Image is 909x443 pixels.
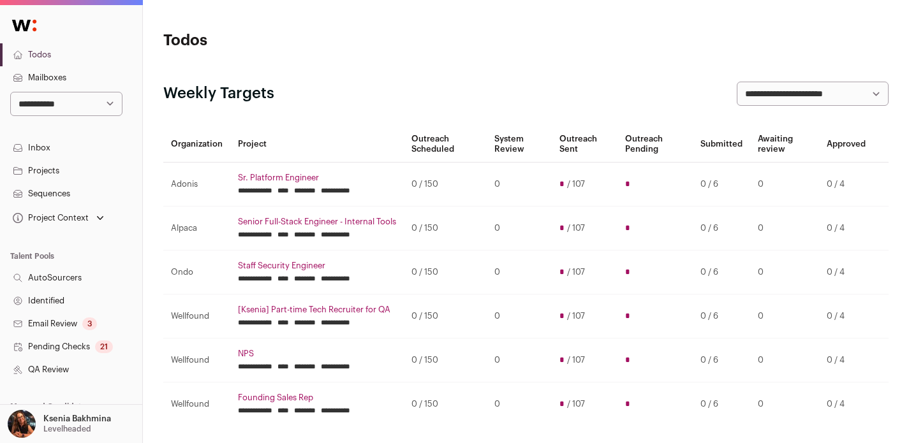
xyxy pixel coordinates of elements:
td: 0 / 6 [693,294,750,338]
td: 0 / 4 [819,207,873,251]
td: 0 / 4 [819,163,873,207]
span: / 107 [567,311,585,321]
h1: Todos [163,31,405,51]
td: 0 [750,251,819,294]
td: Wellfound [163,382,230,426]
td: 0 / 150 [404,207,487,251]
td: 0 [750,207,819,251]
td: 0 [487,207,552,251]
a: NPS [238,349,396,359]
span: / 107 [567,179,585,189]
div: 3 [82,317,97,330]
td: 0 / 150 [404,382,487,426]
td: 0 / 150 [404,163,487,207]
th: Organization [163,126,230,163]
td: Alpaca [163,207,230,251]
p: Levelheaded [43,424,91,434]
div: 21 [95,340,113,353]
td: Ondo [163,251,230,294]
td: 0 / 4 [819,251,873,294]
td: 0 [750,163,819,207]
td: 0 / 6 [693,338,750,382]
th: Outreach Scheduled [404,126,487,163]
td: 0 [750,338,819,382]
p: Ksenia Bakhmina [43,414,111,424]
span: / 107 [567,223,585,233]
td: 0 [487,338,552,382]
td: 0 / 6 [693,207,750,251]
td: Wellfound [163,294,230,338]
td: 0 [750,382,819,426]
a: Sr. Platform Engineer [238,173,396,183]
h2: Weekly Targets [163,84,274,104]
th: Approved [819,126,873,163]
img: 13968079-medium_jpg [8,410,36,438]
a: Staff Security Engineer [238,261,396,271]
td: 0 / 150 [404,294,487,338]
td: 0 / 150 [404,338,487,382]
th: Submitted [693,126,750,163]
td: Wellfound [163,338,230,382]
td: 0 / 150 [404,251,487,294]
a: Senior Full-Stack Engineer - Internal Tools [238,217,396,227]
th: System Review [487,126,552,163]
span: / 107 [567,267,585,277]
img: Wellfound [5,13,43,38]
td: 0 [750,294,819,338]
td: 0 [487,294,552,338]
button: Open dropdown [5,410,114,438]
td: 0 / 6 [693,163,750,207]
span: / 107 [567,355,585,365]
th: Outreach Pending [617,126,693,163]
td: 0 / 4 [819,382,873,426]
th: Project [230,126,404,163]
a: Founding Sales Rep [238,393,396,403]
button: Open dropdown [10,209,107,227]
td: 0 [487,251,552,294]
td: 0 / 4 [819,338,873,382]
span: / 107 [567,399,585,409]
th: Awaiting review [750,126,819,163]
td: 0 [487,163,552,207]
div: Project Context [10,213,89,223]
a: [Ksenia] Part-time Tech Recruiter for QA [238,305,396,315]
td: Adonis [163,163,230,207]
td: 0 / 6 [693,382,750,426]
td: 0 / 6 [693,251,750,294]
td: 0 [487,382,552,426]
th: Outreach Sent [552,126,617,163]
td: 0 / 4 [819,294,873,338]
